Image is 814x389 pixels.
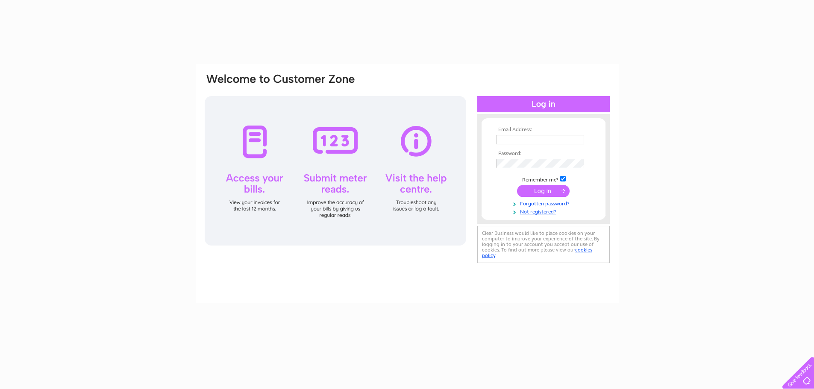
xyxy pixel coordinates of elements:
input: Submit [517,185,570,197]
a: Not registered? [496,207,593,215]
a: cookies policy [482,247,592,258]
td: Remember me? [494,175,593,183]
th: Password: [494,151,593,157]
div: Clear Business would like to place cookies on your computer to improve your experience of the sit... [477,226,610,263]
a: Forgotten password? [496,199,593,207]
th: Email Address: [494,127,593,133]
